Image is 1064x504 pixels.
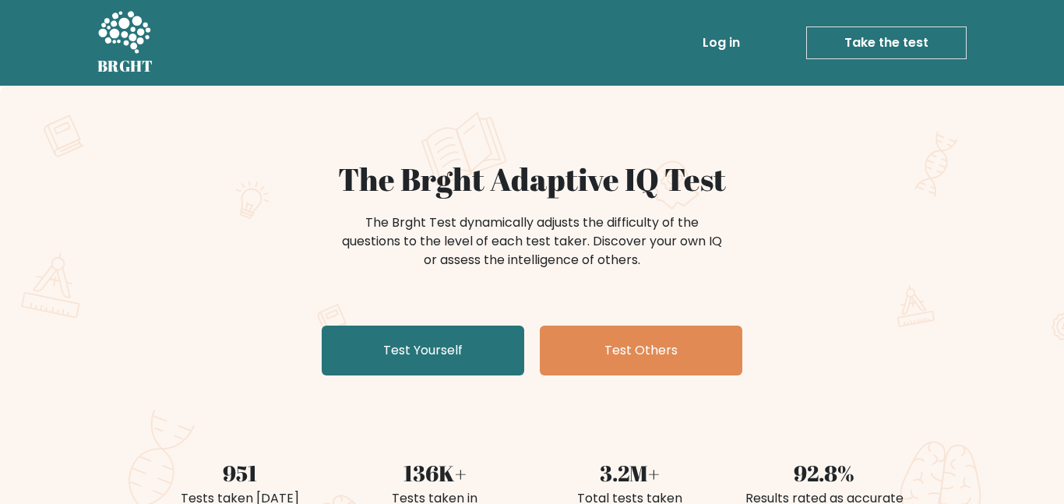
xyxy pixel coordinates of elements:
[696,27,746,58] a: Log in
[97,57,153,76] h5: BRGHT
[322,326,524,375] a: Test Yourself
[541,456,717,489] div: 3.2M+
[152,456,328,489] div: 951
[152,160,912,198] h1: The Brght Adaptive IQ Test
[347,456,523,489] div: 136K+
[806,26,967,59] a: Take the test
[540,326,742,375] a: Test Others
[337,213,727,270] div: The Brght Test dynamically adjusts the difficulty of the questions to the level of each test take...
[97,6,153,79] a: BRGHT
[736,456,912,489] div: 92.8%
